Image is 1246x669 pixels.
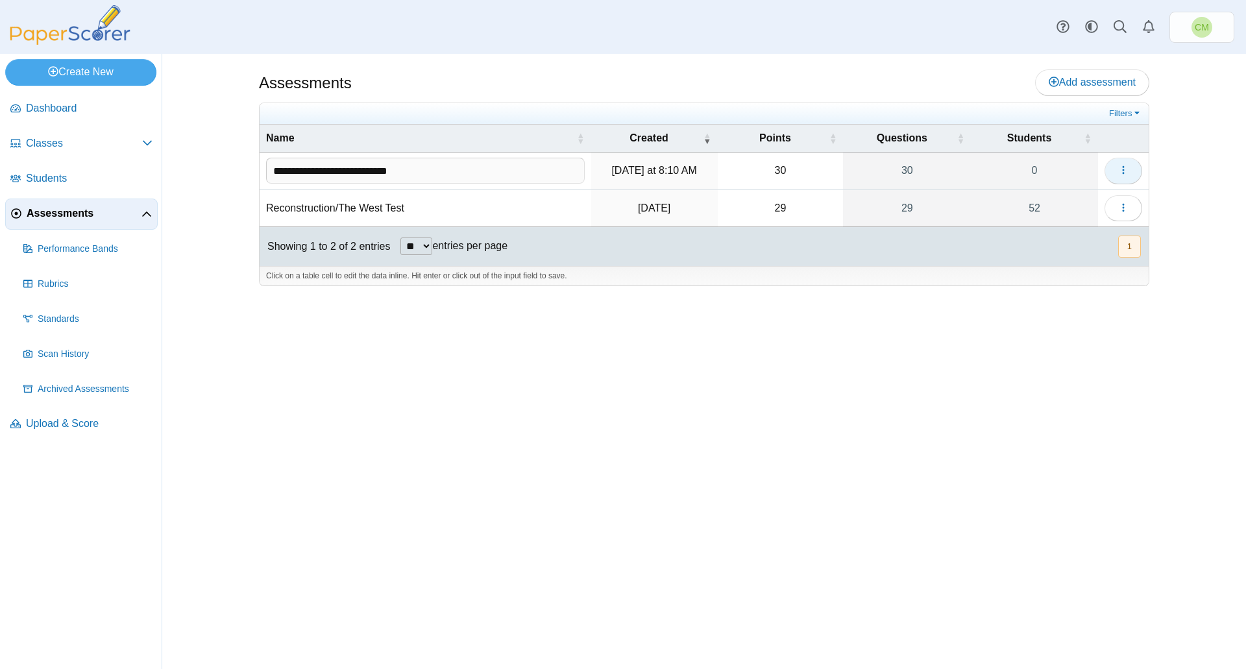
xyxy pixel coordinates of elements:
a: Filters [1106,107,1145,120]
span: Performance Bands [38,243,153,256]
span: Questions : Activate to sort [957,132,964,145]
span: Dashboard [26,101,153,116]
a: Standards [18,304,158,335]
a: Classes [5,128,158,160]
span: Points [724,131,827,145]
td: 30 [718,152,844,189]
a: 29 [843,190,971,226]
button: 1 [1118,236,1141,257]
a: Upload & Score [5,409,158,440]
span: Assessments [27,206,141,221]
a: 0 [971,152,1098,189]
div: Showing 1 to 2 of 2 entries [260,227,390,266]
span: Questions [849,131,954,145]
nav: pagination [1117,236,1141,257]
img: PaperScorer [5,5,135,45]
a: Students [5,164,158,195]
a: Dashboard [5,93,158,125]
time: Sep 12, 2025 at 10:45 AM [638,202,670,213]
span: Students : Activate to sort [1084,132,1092,145]
a: Create New [5,59,156,85]
span: Rubrics [38,278,153,291]
a: Archived Assessments [18,374,158,405]
a: 52 [971,190,1098,226]
span: Name [266,131,574,145]
a: Alerts [1134,13,1163,42]
td: 29 [718,190,844,227]
span: Name : Activate to sort [577,132,585,145]
a: Assessments [5,199,158,230]
span: Archived Assessments [38,383,153,396]
td: Reconstruction/The West Test [260,190,591,227]
a: PaperScorer [5,36,135,47]
span: Christine Munzer [1195,23,1209,32]
a: Performance Bands [18,234,158,265]
a: Christine Munzer [1169,12,1234,43]
a: Add assessment [1035,69,1149,95]
a: Scan History [18,339,158,370]
time: Oct 6, 2025 at 8:10 AM [611,165,696,176]
span: Students [26,171,153,186]
span: Points : Activate to sort [829,132,837,145]
span: Upload & Score [26,417,153,431]
div: Click on a table cell to edit the data inline. Hit enter or click out of the input field to save. [260,266,1149,286]
span: Created [598,131,701,145]
a: 30 [843,152,971,189]
span: Students [977,131,1081,145]
span: Add assessment [1049,77,1136,88]
span: Christine Munzer [1191,17,1212,38]
a: Rubrics [18,269,158,300]
span: Scan History [38,348,153,361]
span: Standards [38,313,153,326]
span: Created : Activate to remove sorting [703,132,711,145]
label: entries per page [432,240,507,251]
h1: Assessments [259,72,352,94]
span: Classes [26,136,142,151]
